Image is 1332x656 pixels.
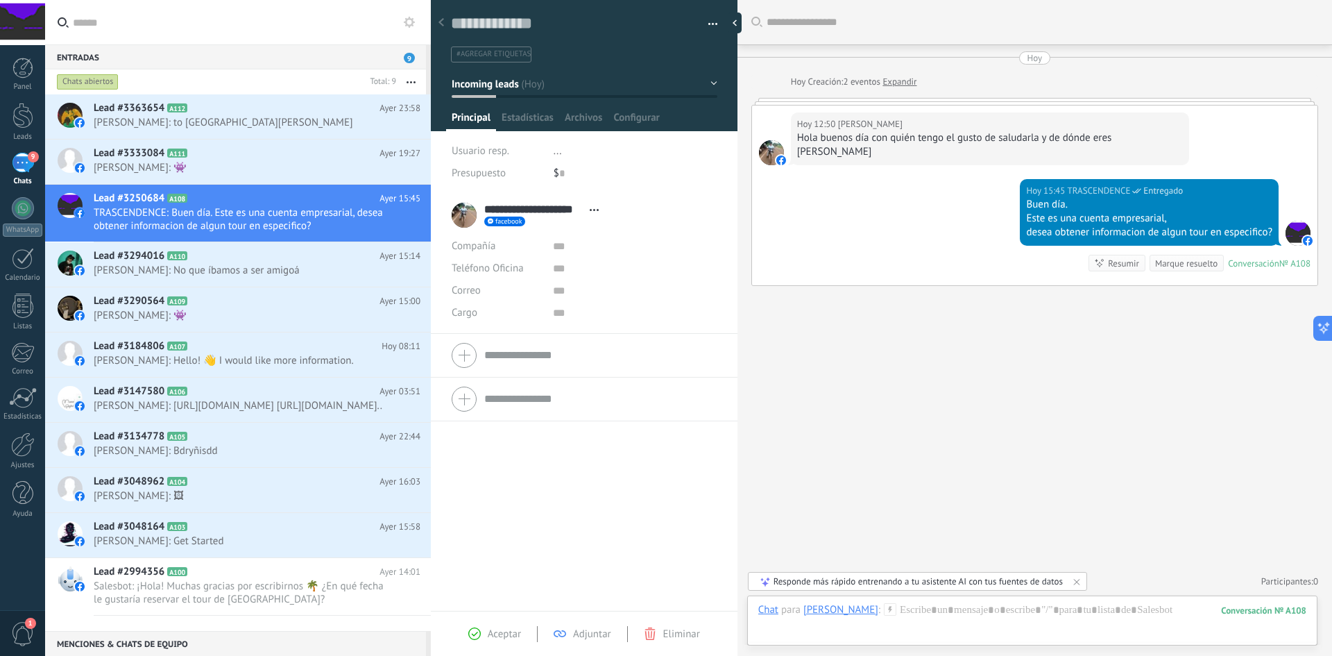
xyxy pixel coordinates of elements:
div: Compañía [452,235,543,258]
span: Hoy 08:11 [382,339,420,353]
span: Salesbot: ¡Hola! Muchas gracias por escribirnos 🌴 ¿En qué fecha le gustaría reservar el tour de [... [94,580,394,606]
span: [PERSON_NAME]: 🖼 [94,489,394,503]
div: desea obtener informacion de algun tour en especifico? [1026,226,1272,239]
div: Usuario resp. [452,140,543,162]
span: Lead #3250684 [94,192,164,205]
a: Lead #3048164 A103 Ayer 15:58 [PERSON_NAME]: Get Started [45,513,431,557]
span: [PERSON_NAME]: No que íbamos a ser amigoá [94,264,394,277]
div: № A108 [1279,258,1310,269]
img: facebook-sm.svg [75,446,85,456]
button: Teléfono Oficina [452,258,524,280]
span: A104 [167,477,187,486]
div: $ [554,162,717,185]
span: Lead #3290564 [94,294,164,308]
span: Ayer 03:51 [379,385,420,398]
div: Marque resuelto [1155,257,1218,270]
button: Correo [452,280,481,302]
div: Hoy [1027,51,1043,65]
a: Lead #2994356 A100 Ayer 14:01 Salesbot: ¡Hola! Muchas gracias por escribirnos 🌴 ¿En qué fecha le ... [45,558,431,615]
span: [PERSON_NAME]: [URL][DOMAIN_NAME] [URL][DOMAIN_NAME].. [94,399,394,412]
span: [PERSON_NAME]: 👾 [94,161,394,174]
span: para [781,603,801,617]
div: Ajustes [3,461,43,470]
a: Lead #3333084 A111 Ayer 19:27 [PERSON_NAME]: 👾 [45,140,431,184]
img: facebook-sm.svg [75,356,85,366]
span: 2 eventos [843,75,880,89]
span: Lead #2994356 [94,565,164,579]
a: Lead #3290564 A109 Ayer 15:00 [PERSON_NAME]: 👾 [45,287,431,332]
span: 0 [1313,575,1318,587]
span: Elías Matias Bautista [759,140,784,165]
span: Ayer 22:44 [379,430,420,444]
img: facebook-sm.svg [75,208,85,218]
img: facebook-sm.svg [1303,236,1313,246]
span: Ayer 14:01 [379,565,420,579]
span: A111 [167,149,187,158]
span: 1 [25,618,36,629]
span: TRASCENDENCE [1286,221,1310,246]
a: Expandir [882,75,916,89]
div: Panel [3,83,43,92]
div: Creación: [791,75,917,89]
div: Resumir [1108,257,1139,270]
span: Ayer 16:03 [379,475,420,489]
span: Eliminar [663,628,700,641]
img: facebook-sm.svg [75,537,85,546]
span: A112 [167,103,187,112]
div: Estadísticas [3,412,43,421]
div: Hola buenos día con quién tengo el gusto de saludarla y de dónde eres [PERSON_NAME] [797,131,1184,159]
img: facebook-sm.svg [75,401,85,411]
span: Lead #3184806 [94,339,164,353]
span: Elías Matias Bautista [838,117,903,131]
div: Menciones & Chats de equipo [45,631,426,656]
div: Hoy 15:45 [1026,184,1067,198]
div: Cargo [452,302,543,324]
div: Calendario [3,274,43,283]
span: 9 [404,53,415,63]
a: Participantes:0 [1261,575,1318,587]
span: Aceptar [488,628,521,641]
span: Presupuesto [452,167,506,180]
span: [PERSON_NAME]: Bdryñisdd [94,444,394,457]
span: 9 [28,151,39,162]
a: Lead #3048962 A104 Ayer 16:03 [PERSON_NAME]: 🖼 [45,468,431,512]
span: Ayer 23:58 [379,101,420,115]
div: Leads [3,133,43,142]
div: Responde más rápido entrenando a tu asistente AI con tus fuentes de datos [774,575,1063,587]
span: Estadísticas [502,111,554,131]
a: Lead #3363654 A112 Ayer 23:58 [PERSON_NAME]: to [GEOGRAPHIC_DATA][PERSON_NAME] [45,94,431,139]
div: Chats [3,177,43,186]
span: Ayer 19:27 [379,146,420,160]
span: Ayer 15:58 [379,520,420,534]
span: TRASCENDENCE (Oficina de Venta) [1067,184,1130,198]
span: A108 [167,194,187,203]
span: A107 [167,342,187,351]
div: Elías Matias Bautista [803,603,878,616]
span: Entregado [1143,184,1183,198]
a: Lead #3184806 A107 Hoy 08:11 [PERSON_NAME]: Hello! 👋 I would like more information. [45,333,431,377]
span: Correo [452,284,481,297]
div: Entradas [45,44,426,69]
div: 108 [1221,605,1306,616]
img: facebook-sm.svg [75,582,85,591]
span: Ayer 15:14 [379,249,420,263]
span: Archivos [565,111,602,131]
span: facebook [495,218,522,225]
div: Total: 9 [365,75,396,89]
div: Hoy 12:50 [797,117,838,131]
span: Configurar [613,111,659,131]
a: Lead #3294016 A110 Ayer 15:14 [PERSON_NAME]: No que íbamos a ser amigoá [45,242,431,287]
span: Principal [452,111,490,131]
span: Lead #3147580 [94,385,164,398]
span: [PERSON_NAME]: to [GEOGRAPHIC_DATA][PERSON_NAME] [94,116,394,129]
span: Lead #3134778 [94,430,164,444]
span: A106 [167,387,187,396]
div: Ayuda [3,510,43,519]
div: Ocultar [728,12,742,33]
div: Conversación [1228,258,1279,269]
img: facebook-sm.svg [75,491,85,501]
span: Cargo [452,308,477,318]
span: Ayer 15:45 [379,192,420,205]
div: WhatsApp [3,224,42,237]
div: Presupuesto [452,162,543,185]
